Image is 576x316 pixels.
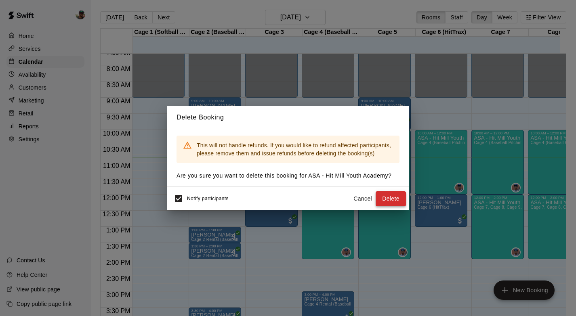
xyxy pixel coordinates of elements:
[177,172,399,180] p: Are you sure you want to delete this booking for ASA - Hit Mill Youth Academy ?
[167,106,409,129] h2: Delete Booking
[350,191,376,206] button: Cancel
[187,196,229,202] span: Notify participants
[197,138,393,161] div: This will not handle refunds. If you would like to refund affected participants, please remove th...
[376,191,406,206] button: Delete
